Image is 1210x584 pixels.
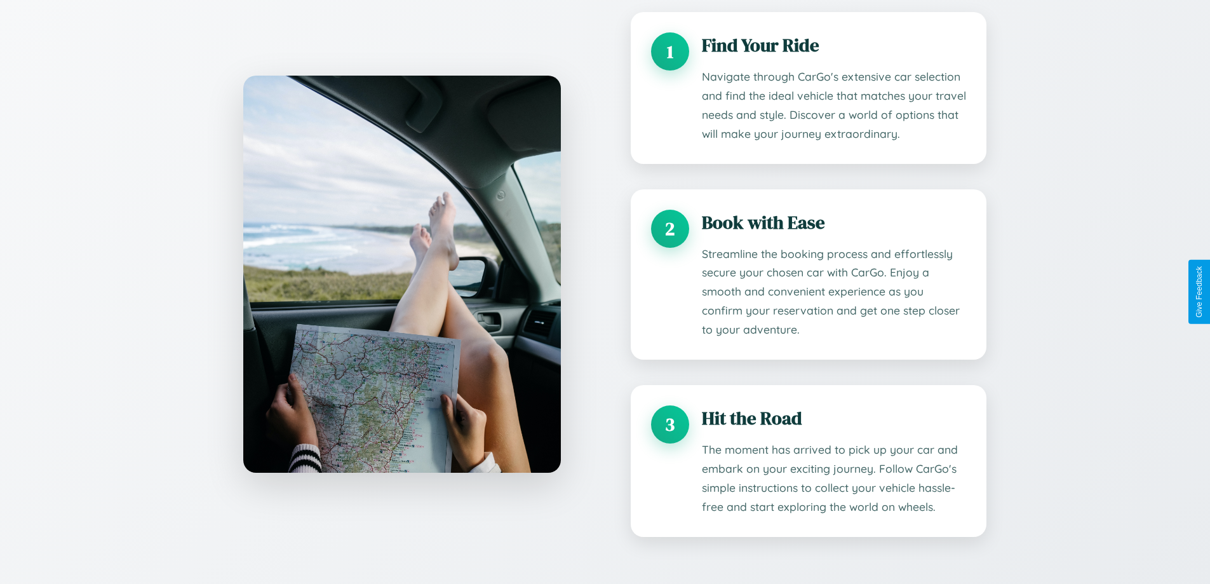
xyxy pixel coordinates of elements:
[651,405,689,444] div: 3
[651,210,689,248] div: 2
[702,440,966,517] p: The moment has arrived to pick up your car and embark on your exciting journey. Follow CarGo's si...
[702,67,966,144] p: Navigate through CarGo's extensive car selection and find the ideal vehicle that matches your tra...
[702,405,966,431] h3: Hit the Road
[651,32,689,71] div: 1
[702,245,966,340] p: Streamline the booking process and effortlessly secure your chosen car with CarGo. Enjoy a smooth...
[243,76,561,473] img: CarGo map interface
[702,32,966,58] h3: Find Your Ride
[1195,266,1204,318] div: Give Feedback
[702,210,966,235] h3: Book with Ease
